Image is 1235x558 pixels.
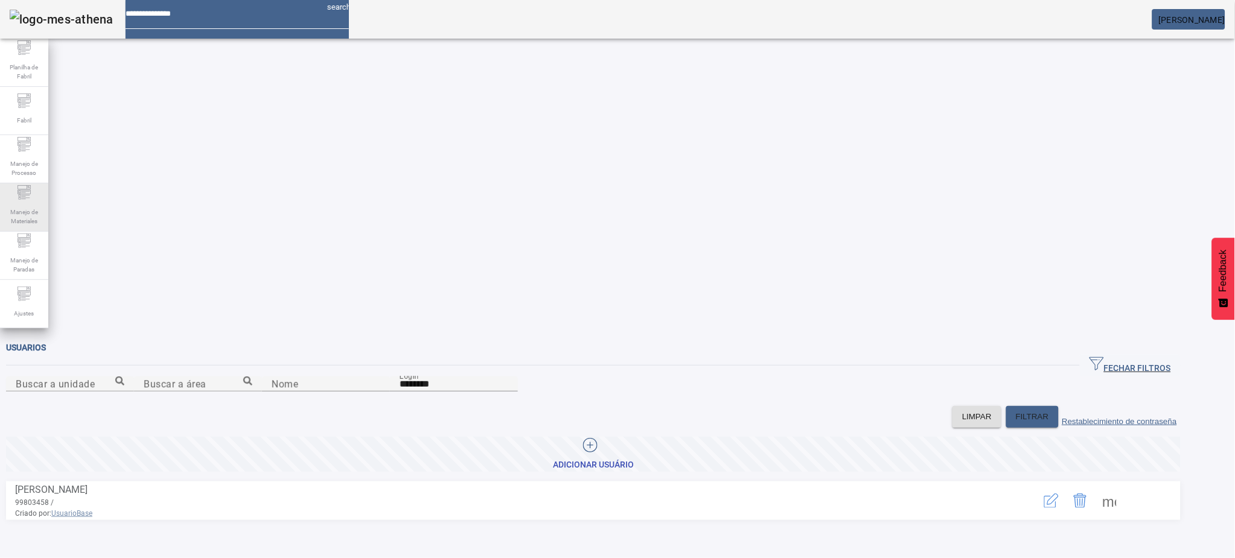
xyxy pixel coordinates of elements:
[1218,250,1229,292] span: Feedback
[16,378,95,390] mat-label: Buscar a unidade
[16,377,124,392] input: Number
[400,372,419,380] mat-label: Login
[1062,417,1177,426] label: Restablecimiento de contraseña
[1080,355,1181,376] button: FECHAR FILTROS
[1016,411,1049,423] span: FILTRAR
[272,378,298,390] mat-label: Nome
[1095,486,1124,515] button: Mais
[1006,406,1059,428] button: FILTRAR
[6,437,1181,472] button: Adicionar Usuário
[6,59,42,84] span: Planilha de Fabril
[15,484,88,495] span: [PERSON_NAME]
[1159,15,1225,25] span: [PERSON_NAME]
[953,406,1001,428] button: LIMPAR
[144,377,252,392] input: Number
[1212,238,1235,320] button: Feedback - Mostrar pesquisa
[51,509,92,518] span: UsuarioBase
[15,498,54,507] span: 99803458 /
[13,112,35,128] span: Fabril
[1090,357,1171,375] span: FECHAR FILTROS
[15,508,984,519] span: Criado por:
[144,378,206,390] mat-label: Buscar a área
[6,204,42,229] span: Manejo de Materiales
[6,343,46,352] span: Usuarios
[1066,486,1095,515] button: Delete
[553,459,634,471] div: Adicionar Usuário
[6,252,42,277] span: Manejo de Paradas
[962,411,992,423] span: LIMPAR
[1059,406,1181,428] button: Restablecimiento de contraseña
[6,156,42,181] span: Manejo de Processo
[11,305,38,322] span: Ajustes
[10,10,113,29] img: logo-mes-athena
